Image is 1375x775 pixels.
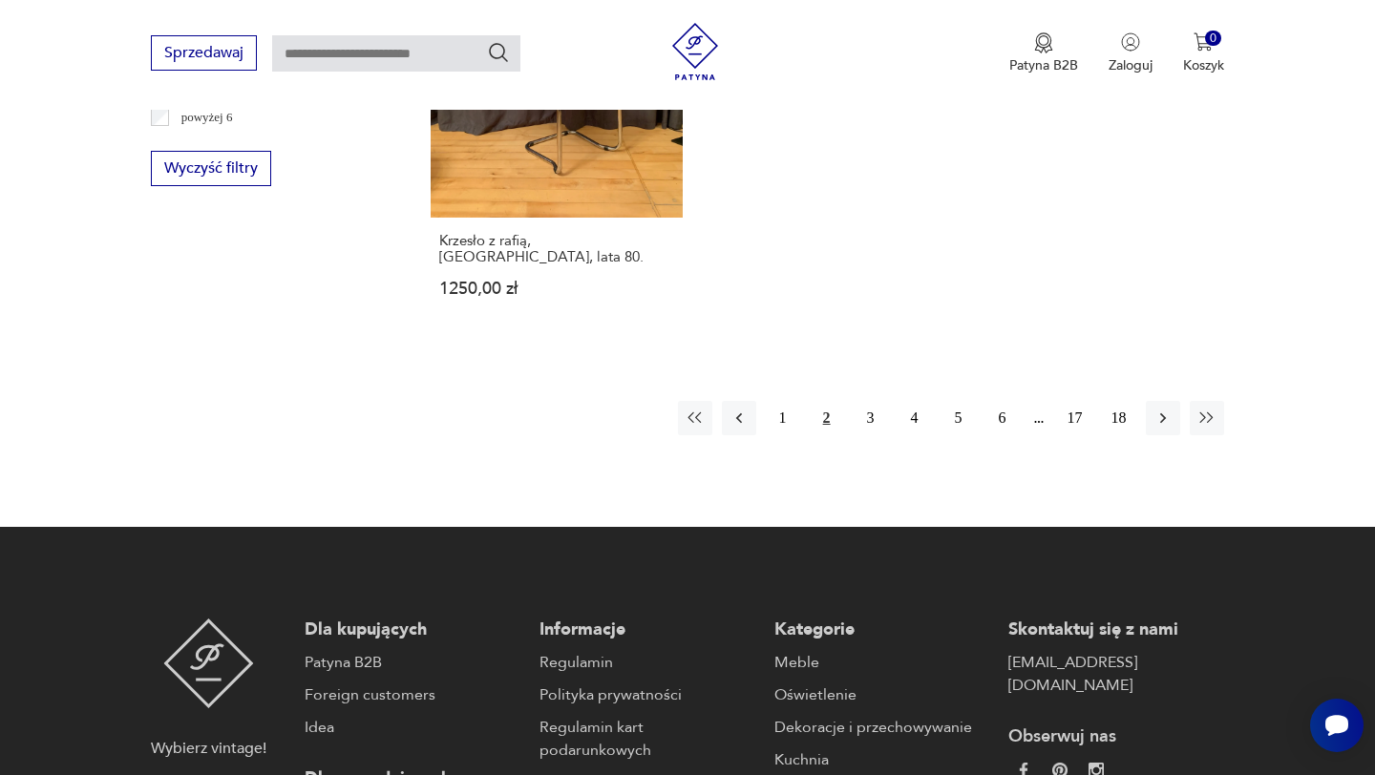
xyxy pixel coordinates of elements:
[1183,56,1224,74] p: Koszyk
[305,618,520,641] p: Dla kupujących
[439,281,673,297] p: 1250,00 zł
[151,151,271,186] button: Wyczyść filtry
[1009,32,1078,74] button: Patyna B2B
[1194,32,1213,52] img: Ikona koszyka
[810,401,844,435] button: 2
[1183,32,1224,74] button: 0Koszyk
[1205,31,1221,47] div: 0
[151,48,257,61] a: Sprzedawaj
[1109,56,1153,74] p: Zaloguj
[985,401,1020,435] button: 6
[181,107,233,128] p: powyżej 6
[539,651,755,674] a: Regulamin
[163,618,254,708] img: Patyna - sklep z meblami i dekoracjami vintage
[666,23,724,80] img: Patyna - sklep z meblami i dekoracjami vintage
[1008,618,1224,641] p: Skontaktuj się z nami
[1121,32,1140,52] img: Ikonka użytkownika
[1008,725,1224,748] p: Obserwuj nas
[1058,401,1092,435] button: 17
[305,683,520,706] a: Foreign customers
[305,716,520,739] a: Idea
[898,401,932,435] button: 4
[151,35,257,71] button: Sprzedawaj
[539,683,755,706] a: Polityka prywatności
[774,748,990,771] a: Kuchnia
[774,683,990,706] a: Oświetlenie
[1102,401,1136,435] button: 18
[487,41,510,64] button: Szukaj
[1009,56,1078,74] p: Patyna B2B
[1009,32,1078,74] a: Ikona medaluPatyna B2B
[1008,651,1224,697] a: [EMAIL_ADDRESS][DOMAIN_NAME]
[439,233,673,265] h3: Krzesło z rafią, [GEOGRAPHIC_DATA], lata 80.
[305,651,520,674] a: Patyna B2B
[1034,32,1053,53] img: Ikona medalu
[854,401,888,435] button: 3
[151,737,266,760] p: Wybierz vintage!
[1109,32,1153,74] button: Zaloguj
[941,401,976,435] button: 5
[539,618,755,641] p: Informacje
[774,716,990,739] a: Dekoracje i przechowywanie
[774,618,990,641] p: Kategorie
[766,401,800,435] button: 1
[1310,699,1364,752] iframe: Smartsupp widget button
[774,651,990,674] a: Meble
[539,716,755,762] a: Regulamin kart podarunkowych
